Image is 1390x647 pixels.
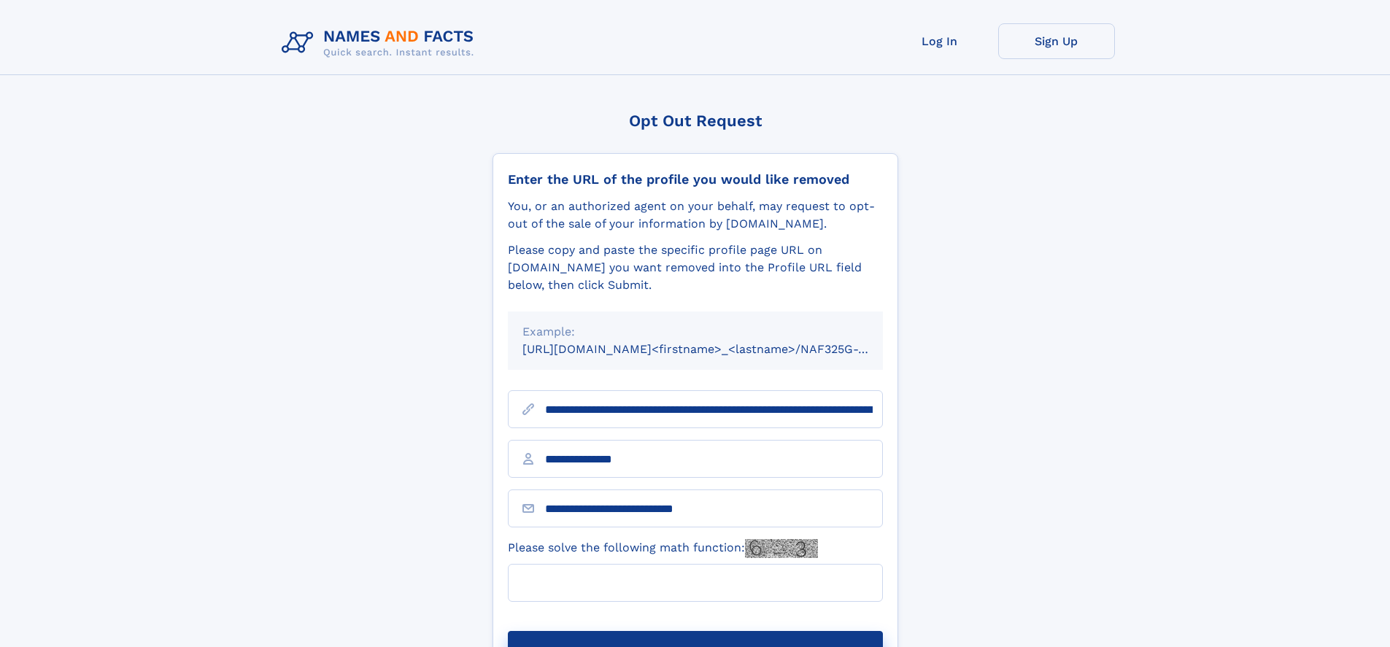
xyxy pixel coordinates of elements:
div: Example: [522,323,868,341]
a: Sign Up [998,23,1115,59]
div: Opt Out Request [493,112,898,130]
div: You, or an authorized agent on your behalf, may request to opt-out of the sale of your informatio... [508,198,883,233]
a: Log In [881,23,998,59]
div: Please copy and paste the specific profile page URL on [DOMAIN_NAME] you want removed into the Pr... [508,241,883,294]
div: Enter the URL of the profile you would like removed [508,171,883,187]
small: [URL][DOMAIN_NAME]<firstname>_<lastname>/NAF325G-xxxxxxxx [522,342,911,356]
img: Logo Names and Facts [276,23,486,63]
label: Please solve the following math function: [508,539,818,558]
